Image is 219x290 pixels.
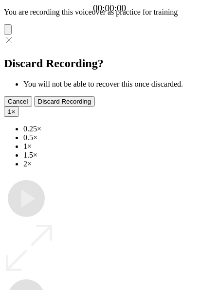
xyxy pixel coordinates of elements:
li: 0.25× [23,125,215,133]
h2: Discard Recording? [4,57,215,70]
button: Cancel [4,96,32,107]
li: 0.5× [23,133,215,142]
li: 2× [23,160,215,168]
a: 00:00:00 [93,3,126,14]
li: 1× [23,142,215,151]
span: 1 [8,108,11,115]
button: Discard Recording [34,96,95,107]
p: You are recording this voiceover as practice for training [4,8,215,17]
li: 1.5× [23,151,215,160]
li: You will not be able to recover this once discarded. [23,80,215,89]
button: 1× [4,107,19,117]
